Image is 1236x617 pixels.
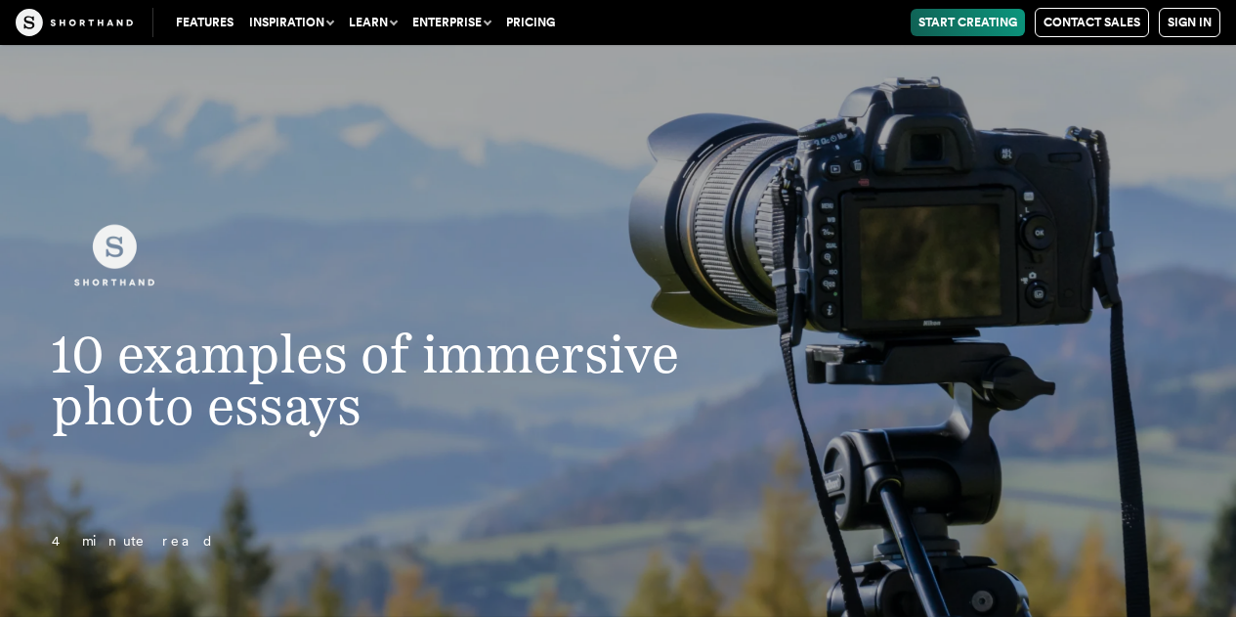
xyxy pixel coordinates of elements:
h1: 10 examples of immersive photo essays [13,329,719,433]
a: Pricing [498,9,563,36]
button: Inspiration [241,9,341,36]
a: Features [168,9,241,36]
a: Start Creating [911,9,1025,36]
a: Sign in [1159,8,1220,37]
button: Enterprise [405,9,498,36]
p: 4 minute read [13,530,719,553]
img: The Craft [16,9,133,36]
a: Contact Sales [1035,8,1149,37]
button: Learn [341,9,405,36]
